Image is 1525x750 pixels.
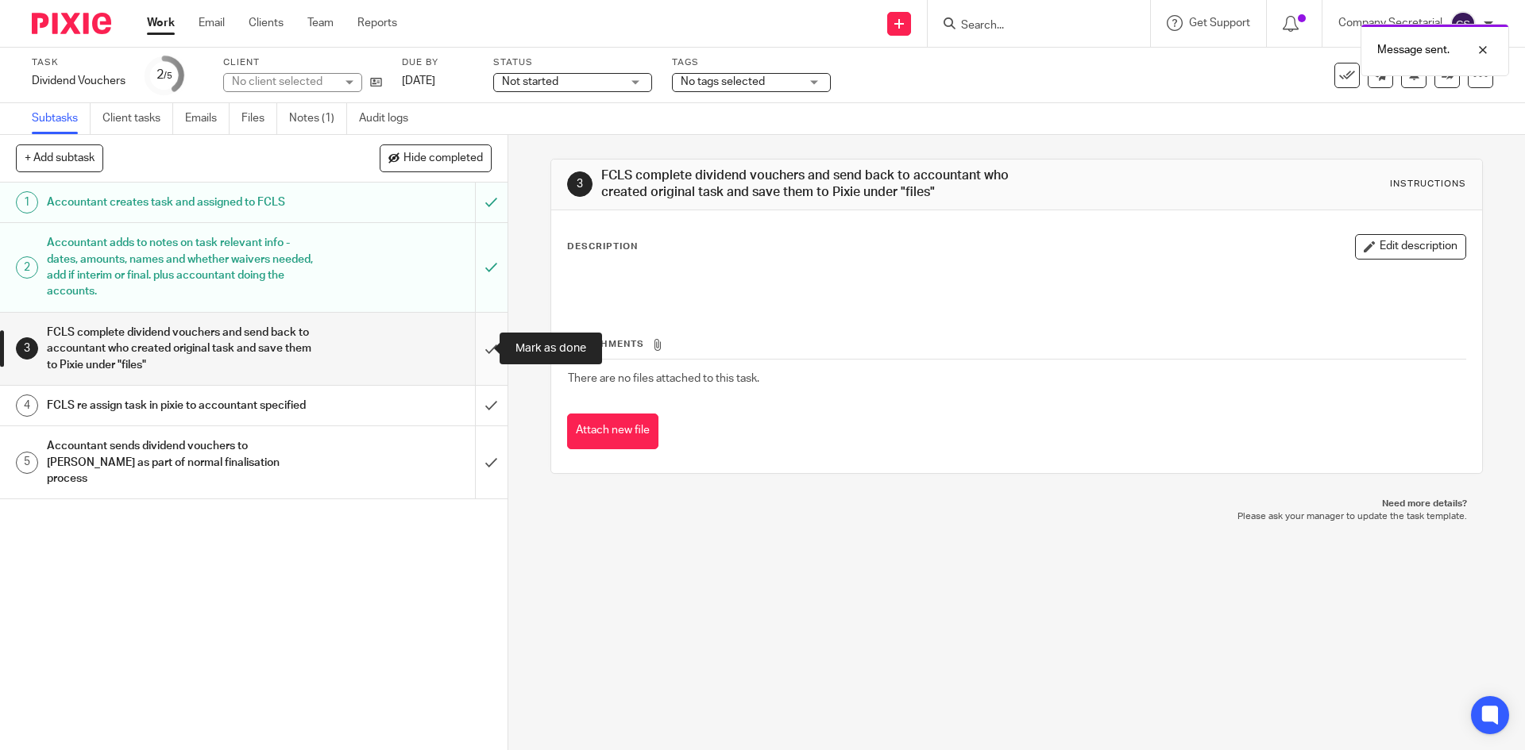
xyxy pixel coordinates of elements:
a: Emails [185,103,230,134]
button: Attach new file [567,413,658,449]
div: 3 [567,171,593,197]
h1: FCLS complete dividend vouchers and send back to accountant who created original task and save th... [47,321,322,377]
h1: Accountant adds to notes on task relevant info - dates, amounts, names and whether waivers needed... [47,231,322,303]
label: Status [493,56,652,69]
div: 4 [16,394,38,417]
label: Task [32,56,125,69]
p: Please ask your manager to update the task template. [566,510,1466,523]
label: Client [223,56,382,69]
button: Hide completed [380,144,492,171]
span: Attachments [568,340,644,348]
button: Edit description [1355,234,1466,260]
img: Pixie [32,13,111,34]
div: Dividend Vouchers [32,73,125,89]
p: Description [567,240,638,253]
span: Hide completed [403,152,483,165]
div: No client selected [232,74,335,90]
h1: Accountant creates task and assigned to FCLS [47,190,322,214]
p: Need more details? [566,498,1466,510]
h1: Accountant sends dividend vouchers to [PERSON_NAME] as part of normal finalisation process [47,434,322,490]
div: 1 [16,191,38,213]
div: 5 [16,452,38,474]
a: Clients [249,15,284,31]
a: Audit logs [359,103,420,134]
small: /5 [164,71,172,80]
h1: FCLS complete dividend vouchers and send back to accountant who created original task and save th... [601,167,1051,202]
img: svg%3E [1450,11,1476,37]
a: Reports [357,15,397,31]
div: 3 [16,337,38,360]
span: [DATE] [402,75,435,87]
h1: FCLS re assign task in pixie to accountant specified [47,394,322,417]
a: Files [241,103,277,134]
label: Due by [402,56,473,69]
button: + Add subtask [16,144,103,171]
div: Instructions [1390,178,1466,190]
a: Team [307,15,334,31]
a: Notes (1) [289,103,347,134]
span: Not started [502,76,558,87]
a: Client tasks [102,103,173,134]
div: 2 [156,66,172,84]
span: There are no files attached to this task. [568,373,759,384]
label: Tags [672,56,831,69]
span: No tags selected [681,76,765,87]
p: Message sent. [1377,42,1450,58]
div: 2 [16,256,38,279]
a: Work [147,15,175,31]
a: Subtasks [32,103,91,134]
a: Email [199,15,225,31]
